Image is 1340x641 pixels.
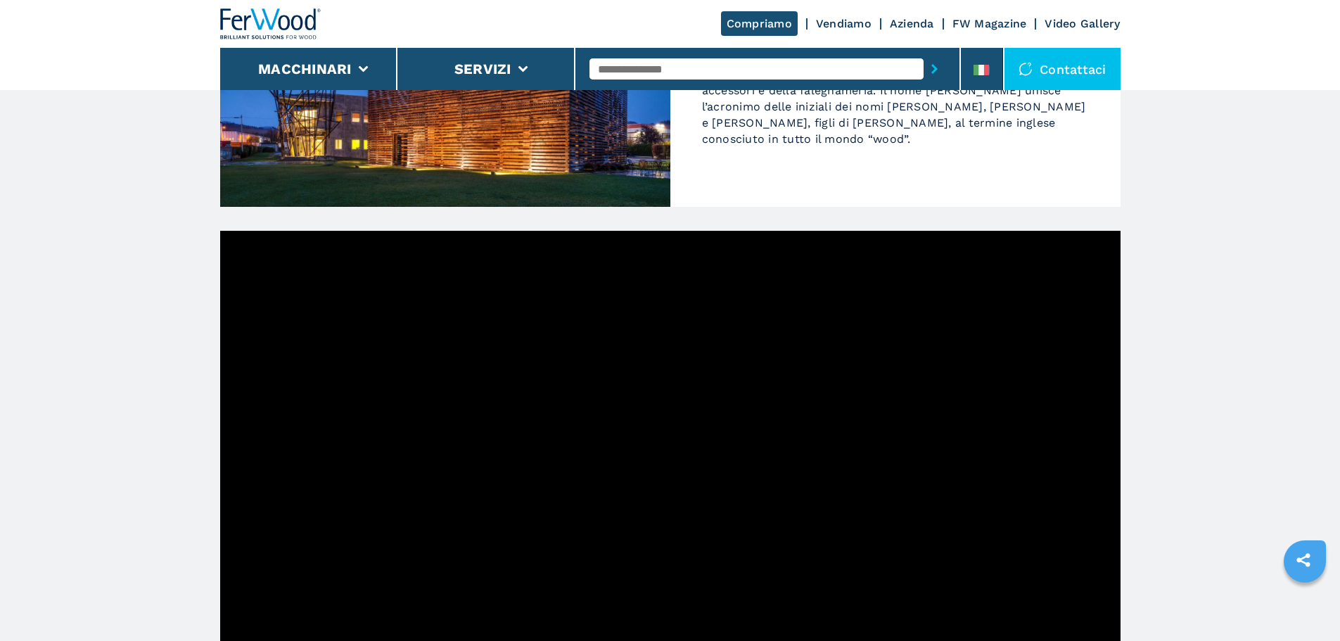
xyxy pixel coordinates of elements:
img: Contattaci [1019,62,1033,76]
a: Compriamo [721,11,798,36]
a: Vendiamo [816,17,872,30]
iframe: Chat [1280,578,1329,630]
a: Video Gallery [1045,17,1120,30]
a: Azienda [890,17,934,30]
p: Ferwood nasce dall’esperienza ultradecennale di [PERSON_NAME] nell’ambito delle macchine per la l... [702,50,1089,147]
button: Macchinari [258,61,352,77]
div: Contattaci [1004,48,1121,90]
a: FW Magazine [952,17,1027,30]
img: Ferwood [220,8,321,39]
a: sharethis [1286,542,1321,578]
button: Servizi [454,61,511,77]
button: submit-button [924,53,945,85]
